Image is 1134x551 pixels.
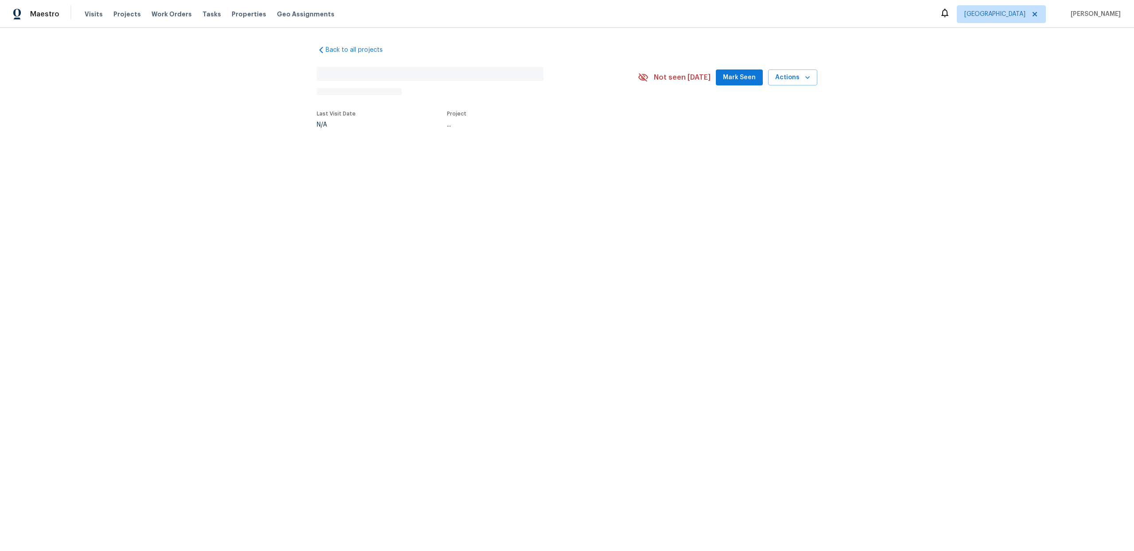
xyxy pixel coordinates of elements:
span: Maestro [30,10,59,19]
div: N/A [317,122,356,128]
span: Actions [775,72,810,83]
a: Back to all projects [317,46,402,54]
button: Mark Seen [716,69,763,86]
span: Not seen [DATE] [654,73,711,82]
span: Work Orders [151,10,192,19]
span: Properties [232,10,266,19]
button: Actions [768,69,817,86]
span: Tasks [202,11,221,17]
span: Geo Assignments [277,10,334,19]
span: Project [447,111,466,116]
span: [PERSON_NAME] [1067,10,1121,19]
span: Mark Seen [723,72,756,83]
span: [GEOGRAPHIC_DATA] [964,10,1025,19]
span: Projects [113,10,141,19]
div: ... [447,122,617,128]
span: Last Visit Date [317,111,356,116]
span: Visits [85,10,103,19]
